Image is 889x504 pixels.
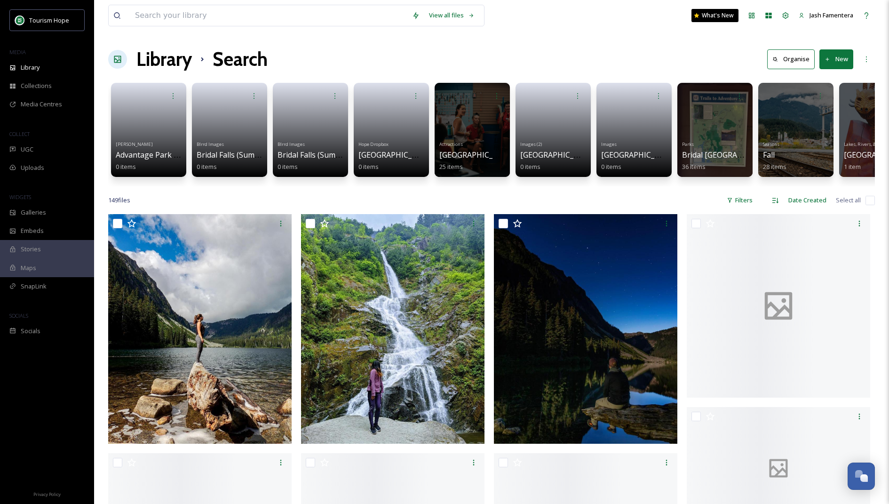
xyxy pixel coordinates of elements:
a: Hope Dropbox[GEOGRAPHIC_DATA]0 items [358,139,434,171]
button: New [819,49,853,69]
span: WIDGETS [9,193,31,200]
span: 0 items [278,162,298,171]
span: [GEOGRAPHIC_DATA] [601,150,677,160]
span: 0 items [116,162,136,171]
a: [PERSON_NAME]Advantage Park Fall 20180 items [116,139,204,171]
span: Blrrd Images [278,141,305,147]
a: Jash Famentera [794,6,858,24]
img: @fredmeyerphoto-fallslake.jpg [494,214,677,444]
a: Privacy Policy [33,488,61,499]
a: SeasonsFall28 items [763,139,786,171]
span: Select all [836,196,861,205]
span: Library [21,63,40,72]
button: Open Chat [848,463,875,490]
span: 25 items [439,162,463,171]
span: Advantage Park Fall 2018 [116,150,204,160]
a: Images[GEOGRAPHIC_DATA]0 items [601,139,677,171]
span: 0 items [197,162,217,171]
span: MEDIA [9,48,26,56]
span: [GEOGRAPHIC_DATA] [520,150,596,160]
a: What's New [691,9,738,22]
a: View all files [424,6,479,24]
img: @jessventuresout-floodfalls.jpg [301,214,484,444]
a: ParksBridal [GEOGRAPHIC_DATA]36 items [682,139,780,171]
span: Galleries [21,208,46,217]
span: 0 items [358,162,379,171]
span: [GEOGRAPHIC_DATA] [439,150,515,160]
span: Bridal [GEOGRAPHIC_DATA] [682,150,780,160]
span: Socials [21,327,40,336]
span: Attractions [439,141,463,147]
img: @raynaoutdoors-Falls Lake.jpg [108,214,292,444]
span: Maps [21,264,36,272]
span: UGC [21,145,33,154]
span: 28 items [763,162,786,171]
a: Images (2)[GEOGRAPHIC_DATA]0 items [520,139,596,171]
span: Collections [21,81,52,90]
span: Uploads [21,163,44,172]
button: Organise [767,49,815,69]
span: 0 items [520,162,540,171]
span: Parks [682,141,694,147]
span: 36 items [682,162,706,171]
span: [GEOGRAPHIC_DATA] [358,150,434,160]
span: Stories [21,245,41,254]
span: Jash Famentera [810,11,853,19]
span: Images (2) [520,141,542,147]
img: logo.png [15,16,24,25]
span: 149 file s [108,196,130,205]
a: Blrrd ImagesBridal Falls (Summer 2021)0 items [278,139,371,171]
h1: Search [213,45,268,73]
span: Fall [763,150,775,160]
span: Hope Dropbox [358,141,389,147]
a: Blrrd ImagesBridal Falls (Summer 2021)0 items [197,139,290,171]
span: 1 item [844,162,861,171]
span: Images [601,141,617,147]
span: Bridal Falls (Summer 2021) [197,150,290,160]
span: Embeds [21,226,44,235]
a: Organise [767,49,819,69]
span: COLLECT [9,130,30,137]
div: Filters [722,191,757,209]
span: Bridal Falls (Summer 2021) [278,150,371,160]
span: Blrrd Images [197,141,224,147]
span: SOCIALS [9,312,28,319]
span: Media Centres [21,100,62,109]
div: Date Created [784,191,831,209]
span: Tourism Hope [29,16,69,24]
span: SnapLink [21,282,47,291]
a: Library [136,45,192,73]
input: Search your library [130,5,407,26]
span: [PERSON_NAME] [116,141,153,147]
span: Privacy Policy [33,491,61,497]
span: Seasons [763,141,779,147]
a: Attractions[GEOGRAPHIC_DATA]25 items [439,139,515,171]
span: 0 items [601,162,621,171]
